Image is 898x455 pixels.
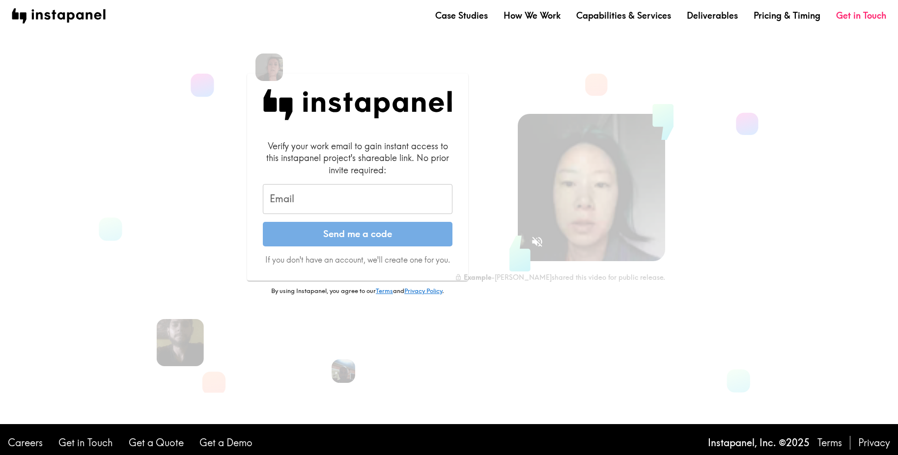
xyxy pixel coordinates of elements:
[504,9,561,22] a: How We Work
[464,273,491,282] b: Example
[527,231,548,252] button: Sound is off
[376,287,393,294] a: Terms
[404,287,442,294] a: Privacy Policy
[455,273,665,282] div: - [PERSON_NAME] shared this video for public release.
[8,436,43,450] a: Careers
[199,436,253,450] a: Get a Demo
[263,254,452,265] p: If you don't have an account, we'll create one for you.
[263,140,452,176] div: Verify your work email to gain instant access to this instapanel project's shareable link. No pri...
[247,287,468,295] p: By using Instapanel, you agree to our and .
[576,9,671,22] a: Capabilities & Services
[435,9,488,22] a: Case Studies
[858,436,890,450] a: Privacy
[687,9,738,22] a: Deliverables
[58,436,113,450] a: Get in Touch
[817,436,842,450] a: Terms
[263,222,452,246] button: Send me a code
[332,359,355,383] img: Ari
[129,436,184,450] a: Get a Quote
[263,89,452,120] img: Instapanel
[157,319,204,366] img: Miguel
[836,9,886,22] a: Get in Touch
[708,436,810,450] p: Instapanel, Inc. © 2025
[12,8,106,24] img: instapanel
[754,9,820,22] a: Pricing & Timing
[255,54,283,81] img: Jennifer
